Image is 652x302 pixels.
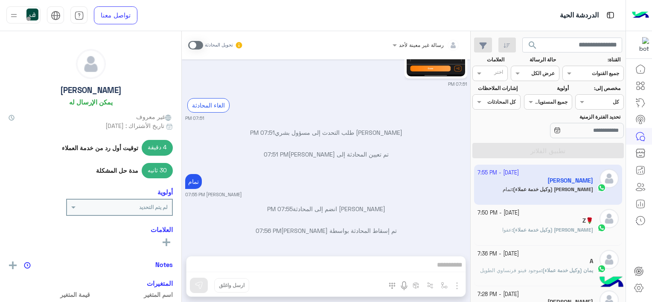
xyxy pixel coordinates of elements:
[76,49,105,78] img: defaultAdmin.png
[600,209,619,228] img: defaultAdmin.png
[597,264,606,273] img: WhatsApp
[185,204,467,213] p: [PERSON_NAME] انضم إلى المحادثة
[399,42,444,48] span: رسالة غير معينة لأحد
[512,226,593,233] b: :
[522,38,543,56] button: search
[605,10,616,20] img: tab
[60,85,122,95] h5: [PERSON_NAME]
[9,290,90,299] span: قيمة المتغير
[634,37,649,52] img: 101148596323591
[541,267,593,273] b: :
[26,9,38,20] img: userImage
[69,98,113,106] h6: يمكن الإرسال له
[480,267,541,273] span: موجود فينو فرنساوي الطويل
[74,11,84,20] img: tab
[564,56,621,64] label: القناة:
[264,151,288,158] span: 07:51 PM
[477,290,519,299] small: [DATE] - 7:28 PM
[185,150,467,159] p: تم تعيين المحادثة إلى [PERSON_NAME]
[267,205,293,212] span: 07:55 PM
[9,226,173,233] h6: العلامات
[513,226,593,233] span: [PERSON_NAME] (وكيل خدمة عملاء)
[51,11,61,20] img: tab
[214,278,249,293] button: ارسل واغلق
[576,84,620,92] label: مخصص إلى:
[472,143,624,158] button: تطبيق الفلاتر
[70,6,87,24] a: tab
[96,166,138,175] span: مدة حل المشكلة
[142,163,173,178] span: 30 ثانيه
[256,227,281,234] span: 07:56 PM
[597,268,626,298] img: hulul-logo.png
[136,112,173,121] span: غير معروف
[24,262,31,269] img: notes
[600,250,619,269] img: defaultAdmin.png
[185,191,242,198] small: [PERSON_NAME] 07:55 PM
[147,279,173,287] h6: المتغيرات
[185,128,467,137] p: [PERSON_NAME] طلب التحدث إلى مسؤول بشري
[185,226,467,235] p: تم إسقاط المحادثة بواسطة [PERSON_NAME]
[142,140,173,155] span: 4 دقيقة
[9,261,17,269] img: add
[477,209,519,217] small: [DATE] - 7:50 PM
[94,6,137,24] a: تواصل معنا
[155,261,173,268] h6: Notes
[527,40,538,50] span: search
[105,121,164,130] span: تاريخ الأشتراك : [DATE]
[185,115,204,122] small: 07:51 PM
[92,290,173,299] span: اسم المتغير
[590,258,593,265] h5: A
[187,98,230,112] div: الغاء المحادثة
[560,10,599,21] p: الدردشة الحية
[525,84,569,92] label: أولوية
[157,188,173,196] h6: أولوية
[525,113,620,121] label: تحديد الفترة الزمنية
[494,68,504,78] div: اختر
[632,6,649,24] img: Logo
[205,42,233,49] small: تحويل المحادثة
[473,84,517,92] label: إشارات الملاحظات
[185,174,202,189] p: 10/10/2025, 7:55 PM
[473,56,504,64] label: العلامات
[9,10,19,21] img: profile
[542,267,593,273] span: يمان (وكيل خدمة عملاء)
[477,250,519,258] small: [DATE] - 7:36 PM
[597,224,606,232] img: WhatsApp
[502,226,512,233] span: عفوا
[512,56,556,64] label: حالة الرسالة
[582,217,593,224] h5: Z🌹
[250,129,275,136] span: 07:51 PM
[62,143,138,152] span: توقيت أول رد من خدمة العملاء
[448,81,467,87] small: 07:51 PM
